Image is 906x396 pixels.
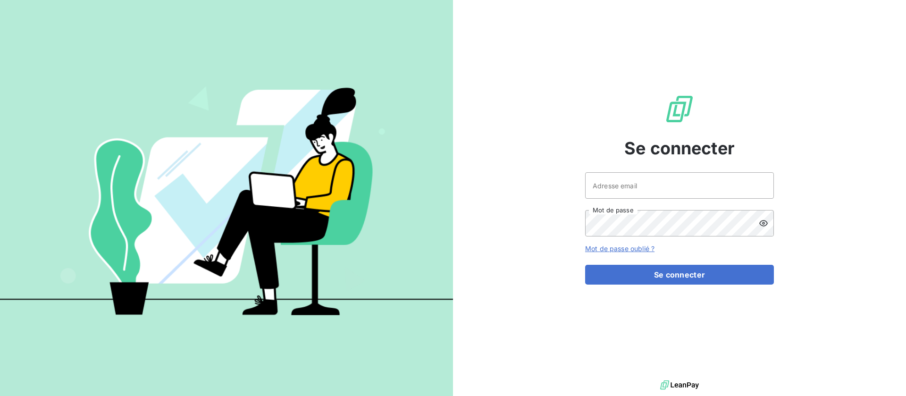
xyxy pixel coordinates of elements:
input: placeholder [585,172,774,199]
a: Mot de passe oublié ? [585,244,654,253]
span: Se connecter [624,135,735,161]
img: logo [660,378,699,392]
button: Se connecter [585,265,774,285]
img: Logo LeanPay [664,94,695,124]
